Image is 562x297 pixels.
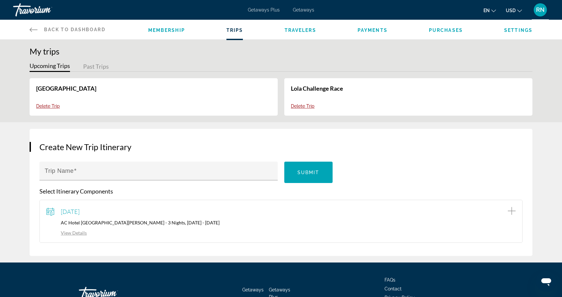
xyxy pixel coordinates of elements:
a: Contact [385,286,402,291]
a: [GEOGRAPHIC_DATA] [36,85,96,92]
a: Getaways Plus [248,7,280,12]
a: Getaways [293,7,314,12]
h3: Create New Trip Itinerary [39,142,523,152]
span: Back to Dashboard [44,27,105,32]
a: Settings [504,28,532,33]
button: Delete Trip [36,103,60,109]
button: Change language [483,6,496,15]
a: View Details [46,230,87,236]
span: RN [536,7,545,13]
a: Travorium [13,1,79,18]
a: Purchases [429,28,463,33]
a: FAQs [385,277,395,283]
span: USD [506,8,516,13]
span: en [483,8,490,13]
a: Trips [226,28,243,33]
button: Change currency [506,6,522,15]
a: Getaways [242,287,264,292]
iframe: Button to launch messaging window [536,271,557,292]
p: Select Itinerary Components [39,188,523,195]
p: AC Hotel [GEOGRAPHIC_DATA][PERSON_NAME] - 3 Nights, [DATE] - [DATE] [46,220,516,225]
h1: My trips [30,46,532,56]
a: Back to Dashboard [30,20,105,39]
button: Add item to trip [508,207,516,217]
button: Past Trips [83,62,109,72]
button: Delete Trip [291,103,315,109]
a: Membership [148,28,185,33]
a: Payments [358,28,387,33]
span: [DATE] [61,208,80,215]
span: Submit [297,170,319,175]
a: Lola Challenge Race [291,85,343,92]
span: Delete Trip [291,103,315,109]
button: Upcoming Trips [30,62,70,72]
button: User Menu [532,3,549,17]
button: Submit [284,162,333,183]
a: Travelers [285,28,316,33]
mat-label: Trip Name [45,168,74,174]
span: Delete Trip [36,103,60,109]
